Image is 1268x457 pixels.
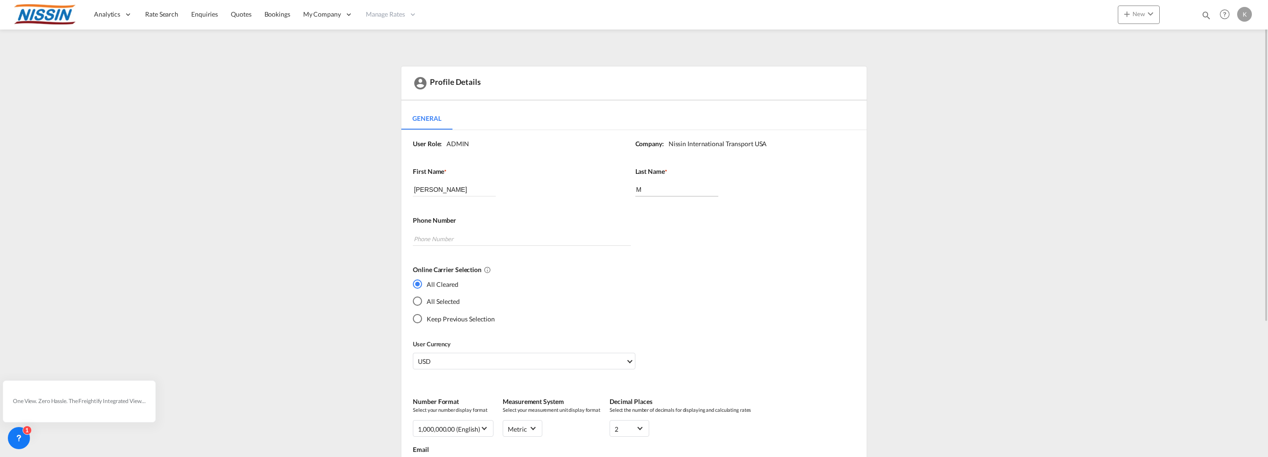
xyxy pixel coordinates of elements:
[413,139,442,148] label: User Role:
[635,167,848,176] label: Last Name
[1217,6,1237,23] div: Help
[231,10,251,18] span: Quotes
[664,139,767,148] div: Nissin International Transport USA
[1237,7,1252,22] div: K
[442,139,469,148] div: ADMIN
[303,10,341,19] span: My Company
[1201,10,1211,24] div: icon-magnify
[401,66,866,101] div: Profile Details
[1217,6,1233,22] span: Help
[610,406,751,413] span: Select the number of decimals for displaying and calculating rates
[413,314,495,323] md-radio-button: Keep Previous Selection
[1121,8,1133,19] md-icon: icon-plus 400-fg
[413,167,626,176] label: First Name
[503,406,600,413] span: Select your measurement unit display format
[413,279,495,331] md-radio-group: Yes
[610,397,751,406] label: Decimal Places
[413,397,493,406] label: Number Format
[401,107,452,130] md-tab-item: General
[14,4,76,25] img: 485da9108dca11f0a63a77e390b9b49c.jpg
[413,76,428,90] md-icon: icon-account-circle
[191,10,218,18] span: Enquiries
[508,425,527,433] div: metric
[484,266,491,273] md-icon: All Cleared : Deselects all online carriers by default.All Selected : Selects all online carriers...
[1145,8,1156,19] md-icon: icon-chevron-down
[94,10,120,19] span: Analytics
[635,183,718,196] input: Last Name
[413,297,495,306] md-radio-button: All Selected
[1201,10,1211,20] md-icon: icon-magnify
[418,357,625,366] span: USD
[413,216,848,225] label: Phone Number
[401,107,461,130] md-pagination-wrapper: Use the left and right arrow keys to navigate between tabs
[413,279,495,289] md-radio-button: All Cleared
[615,425,618,433] div: 2
[413,406,493,413] span: Select your number display format
[413,183,496,196] input: First Name
[413,265,848,274] label: Online Carrier Selection
[145,10,178,18] span: Rate Search
[413,353,635,369] md-select: Select Currency: $ USDUnited States Dollar
[413,232,630,246] input: Phone Number
[418,425,480,433] div: 1,000,000.00 (English)
[635,139,664,148] label: Company:
[366,10,405,19] span: Manage Rates
[503,397,600,406] label: Measurement System
[413,445,857,454] label: Email
[264,10,290,18] span: Bookings
[1118,6,1160,24] button: icon-plus 400-fgNewicon-chevron-down
[1121,10,1156,18] span: New
[413,340,635,348] label: User Currency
